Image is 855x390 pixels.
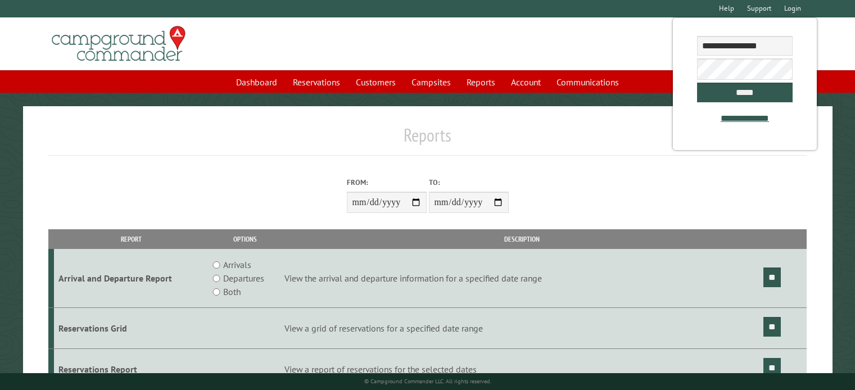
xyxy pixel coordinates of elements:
[283,308,762,349] td: View a grid of reservations for a specified date range
[48,124,807,155] h1: Reports
[54,229,208,249] th: Report
[54,249,208,308] td: Arrival and Departure Report
[223,285,241,298] label: Both
[54,308,208,349] td: Reservations Grid
[364,378,491,385] small: © Campground Commander LLC. All rights reserved.
[208,229,283,249] th: Options
[347,177,427,188] label: From:
[460,71,502,93] a: Reports
[405,71,458,93] a: Campsites
[48,22,189,66] img: Campground Commander
[223,258,251,271] label: Arrivals
[229,71,284,93] a: Dashboard
[550,71,626,93] a: Communications
[283,349,762,390] td: View a report of reservations for the selected dates
[349,71,402,93] a: Customers
[286,71,347,93] a: Reservations
[283,249,762,308] td: View the arrival and departure information for a specified date range
[54,349,208,390] td: Reservations Report
[283,229,762,249] th: Description
[223,271,264,285] label: Departures
[504,71,548,93] a: Account
[429,177,509,188] label: To:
